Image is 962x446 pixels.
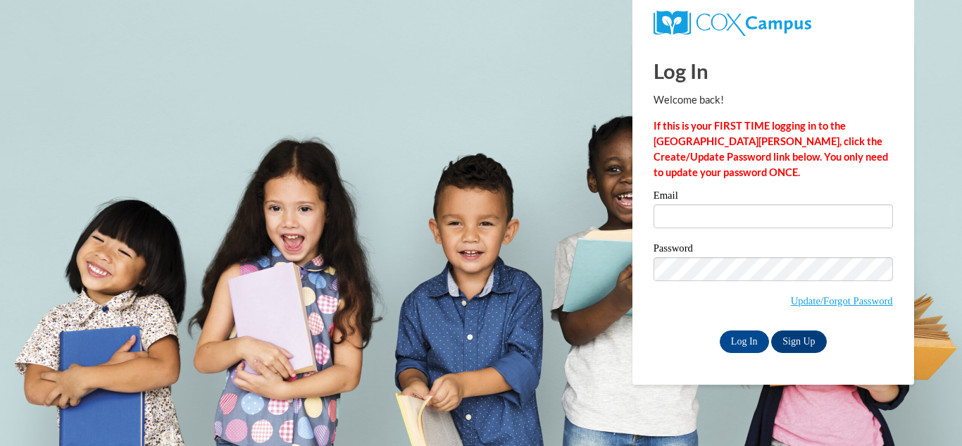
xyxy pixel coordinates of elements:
[791,295,893,306] a: Update/Forgot Password
[654,11,811,36] img: COX Campus
[654,11,893,36] a: COX Campus
[654,92,893,108] p: Welcome back!
[654,243,893,257] label: Password
[771,330,826,353] a: Sign Up
[654,120,888,178] strong: If this is your FIRST TIME logging in to the [GEOGRAPHIC_DATA][PERSON_NAME], click the Create/Upd...
[654,56,893,85] h1: Log In
[720,330,769,353] input: Log In
[654,190,893,204] label: Email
